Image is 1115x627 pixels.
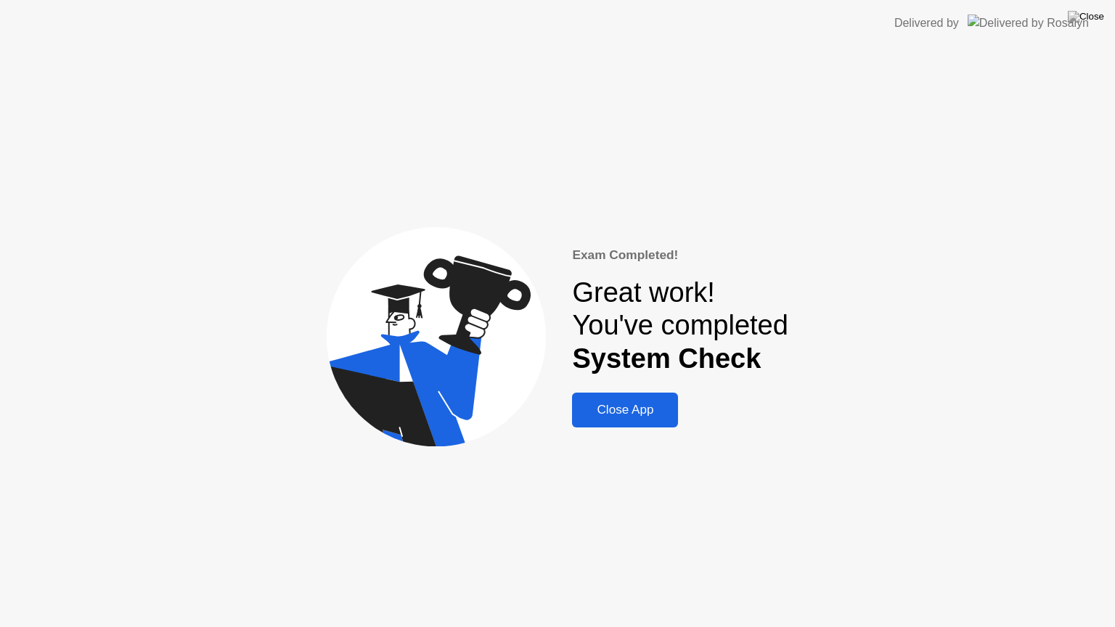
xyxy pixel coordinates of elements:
[1068,11,1104,22] img: Close
[572,393,678,427] button: Close App
[968,15,1089,31] img: Delivered by Rosalyn
[572,246,788,265] div: Exam Completed!
[576,403,674,417] div: Close App
[572,343,761,374] b: System Check
[572,276,788,376] div: Great work! You've completed
[894,15,959,32] div: Delivered by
